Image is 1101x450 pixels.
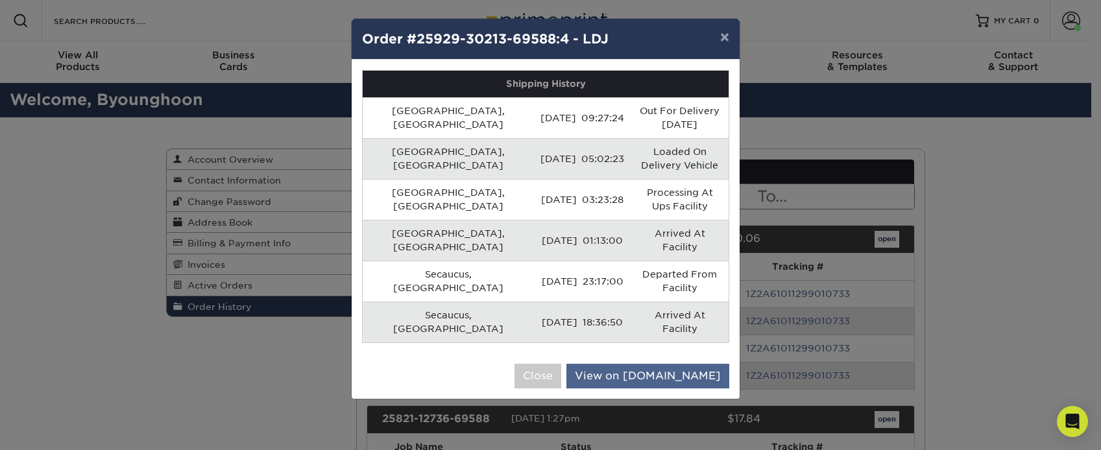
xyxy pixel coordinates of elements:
[534,138,631,179] td: [DATE] 05:02:23
[534,261,631,302] td: [DATE] 23:17:00
[363,97,534,138] td: [GEOGRAPHIC_DATA], [GEOGRAPHIC_DATA]
[631,138,729,179] td: Loaded On Delivery Vehicle
[363,261,534,302] td: Secaucus, [GEOGRAPHIC_DATA]
[363,138,534,179] td: [GEOGRAPHIC_DATA], [GEOGRAPHIC_DATA]
[363,71,729,97] th: Shipping History
[534,179,631,220] td: [DATE] 03:23:28
[534,97,631,138] td: [DATE] 09:27:24
[362,29,729,49] h4: Order #25929-30213-69588:4 - LDJ
[514,364,561,388] button: Close
[534,302,631,342] td: [DATE] 18:36:50
[631,302,729,342] td: Arrived At Facility
[534,220,631,261] td: [DATE] 01:13:00
[363,179,534,220] td: [GEOGRAPHIC_DATA], [GEOGRAPHIC_DATA]
[363,220,534,261] td: [GEOGRAPHIC_DATA], [GEOGRAPHIC_DATA]
[710,19,740,55] button: ×
[363,302,534,342] td: Secaucus, [GEOGRAPHIC_DATA]
[566,364,729,388] a: View on [DOMAIN_NAME]
[631,261,729,302] td: Departed From Facility
[631,97,729,138] td: Out For Delivery [DATE]
[1057,406,1088,437] div: Open Intercom Messenger
[631,220,729,261] td: Arrived At Facility
[631,179,729,220] td: Processing At Ups Facility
